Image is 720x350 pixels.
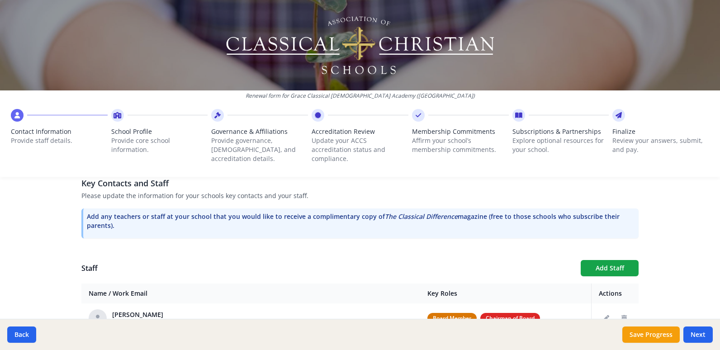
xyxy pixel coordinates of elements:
button: Next [683,326,713,343]
span: Accreditation Review [312,127,408,136]
p: Please update the information for your schools key contacts and your staff. [81,191,639,200]
span: Membership Commitments [412,127,509,136]
i: The Classical Difference [385,212,458,221]
span: Chairman of Board [480,313,540,324]
th: Actions [592,284,639,304]
button: Delete staff [617,311,631,326]
button: Back [7,326,36,343]
button: Save Progress [622,326,680,343]
span: School Profile [111,127,208,136]
p: Provide governance, [DEMOGRAPHIC_DATA], and accreditation details. [211,136,308,163]
th: Name / Work Email [81,284,420,304]
th: Key Roles [420,284,592,304]
p: Provide core school information. [111,136,208,154]
span: Subscriptions & Partnerships [512,127,609,136]
span: Contact Information [11,127,108,136]
p: Affirm your school’s membership commitments. [412,136,509,154]
p: Provide staff details. [11,136,108,145]
p: Review your answers, submit, and pay. [612,136,709,154]
span: Board Member [427,313,477,324]
div: [PERSON_NAME] [112,310,245,319]
p: Explore optional resources for your school. [512,136,609,154]
button: Edit staff [599,311,613,326]
span: Finalize [612,127,709,136]
span: Governance & Affiliations [211,127,308,136]
p: Update your ACCS accreditation status and compliance. [312,136,408,163]
p: Add any teachers or staff at your school that you would like to receive a complimentary copy of m... [87,212,635,230]
button: Add Staff [581,260,639,276]
img: Logo [225,14,496,77]
h1: Staff [81,263,573,274]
